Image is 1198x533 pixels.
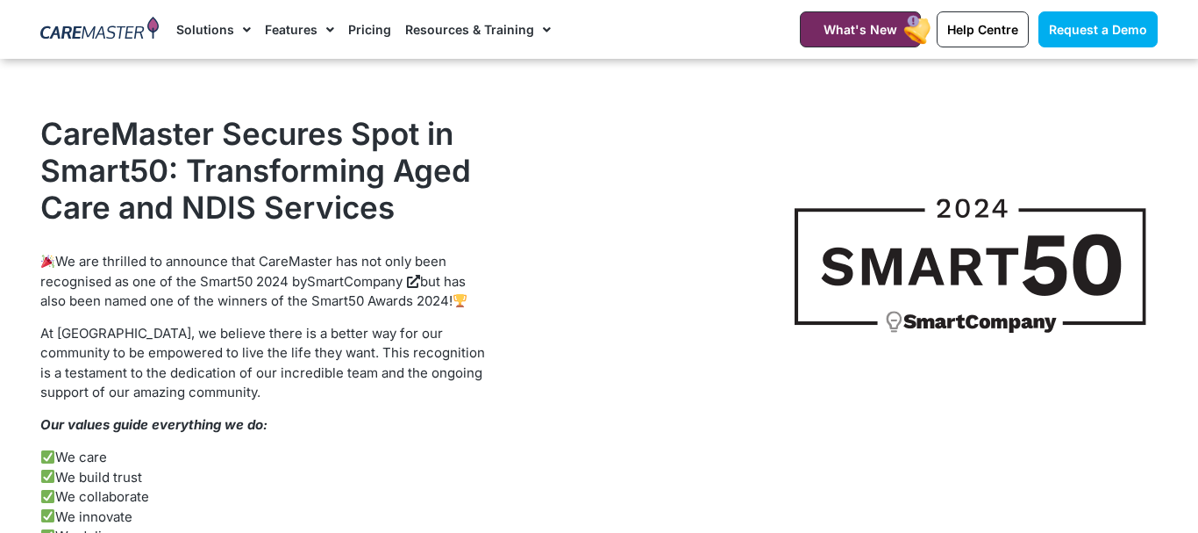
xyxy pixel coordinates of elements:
em: Our values guide everything we do: [40,416,267,433]
img: caremaster-smart50-1 [784,194,1157,337]
span: What's New [824,22,897,37]
a: Help Centre [937,11,1029,47]
a: What's New [800,11,921,47]
img: ✅ [41,490,54,503]
h2: CareMaster Secures Spot in Smart50: Transforming Aged Care and NDIS Services [40,115,491,226]
img: 🏆 [453,294,467,307]
span: Help Centre [947,22,1018,37]
p: We are thrilled to announce that CareMaster has not only been recognised as one of the Smart50 20... [40,252,491,312]
img: ✅ [41,470,54,483]
a: SmartCompany [307,273,420,290]
img: 🎉 [41,255,54,268]
img: ✅ [41,509,54,522]
span: Request a Demo [1049,22,1147,37]
img: CareMaster Logo [40,17,159,43]
p: At [GEOGRAPHIC_DATA], we believe there is a better way for our community to be empowered to live ... [40,324,491,403]
a: Request a Demo [1038,11,1158,47]
img: ✅ [41,450,54,464]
